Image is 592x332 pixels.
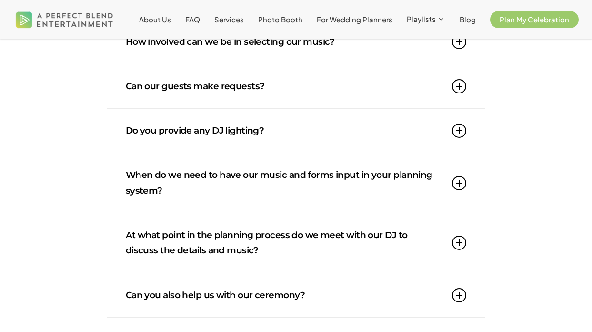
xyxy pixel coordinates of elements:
a: Blog [460,16,476,23]
a: About Us [139,16,171,23]
a: At what point in the planning process do we meet with our DJ to discuss the details and music? [126,213,467,273]
a: Do you provide any DJ lighting? [126,109,467,153]
span: For Wedding Planners [317,15,392,24]
a: How involved can we be in selecting our music? [126,20,467,64]
a: Can you also help us with our ceremony? [126,273,467,317]
img: A Perfect Blend Entertainment [13,4,116,35]
span: Blog [460,15,476,24]
a: Photo Booth [258,16,302,23]
span: About Us [139,15,171,24]
span: Playlists [407,14,436,23]
a: Playlists [407,15,445,24]
a: Plan My Celebration [490,16,579,23]
span: Photo Booth [258,15,302,24]
span: Services [214,15,244,24]
a: Can our guests make requests? [126,64,467,108]
span: Plan My Celebration [500,15,569,24]
a: For Wedding Planners [317,16,392,23]
span: FAQ [185,15,200,24]
a: When do we need to have our music and forms input in your planning system? [126,153,467,213]
a: FAQ [185,16,200,23]
a: Services [214,16,244,23]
